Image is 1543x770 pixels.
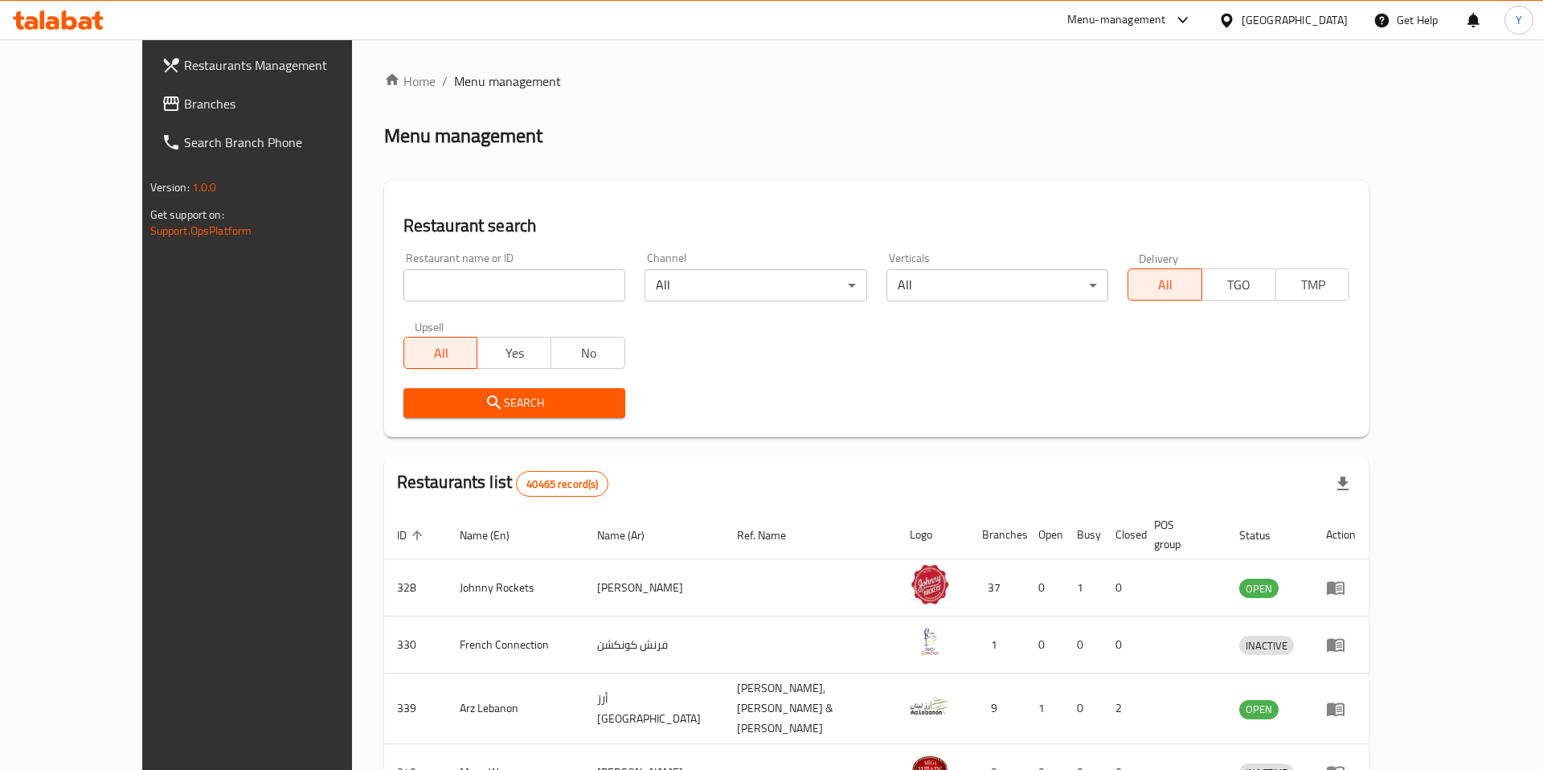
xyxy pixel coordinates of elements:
[1275,268,1350,301] button: TMP
[1326,635,1356,654] div: Menu
[447,674,585,744] td: Arz Lebanon
[1064,674,1103,744] td: 0
[416,393,612,413] span: Search
[447,559,585,616] td: Johnny Rockets
[184,55,387,75] span: Restaurants Management
[149,123,400,162] a: Search Branch Phone
[550,337,625,369] button: No
[1283,273,1344,297] span: TMP
[1135,273,1196,297] span: All
[403,337,478,369] button: All
[384,123,542,149] h2: Menu management
[1064,559,1103,616] td: 1
[1103,616,1141,674] td: 0
[645,269,866,301] div: All
[1239,580,1279,598] span: OPEN
[1239,526,1291,545] span: Status
[1326,578,1356,597] div: Menu
[184,94,387,113] span: Branches
[1025,674,1064,744] td: 1
[403,214,1350,238] h2: Restaurant search
[1154,515,1208,554] span: POS group
[910,686,950,726] img: Arz Lebanon
[454,72,561,91] span: Menu management
[886,269,1108,301] div: All
[184,133,387,152] span: Search Branch Phone
[1201,268,1276,301] button: TGO
[1103,674,1141,744] td: 2
[1025,559,1064,616] td: 0
[597,526,665,545] span: Name (Ar)
[584,559,724,616] td: [PERSON_NAME]
[1239,637,1294,655] span: INACTIVE
[397,526,428,545] span: ID
[484,342,545,365] span: Yes
[969,559,1025,616] td: 37
[969,616,1025,674] td: 1
[969,510,1025,559] th: Branches
[1025,616,1064,674] td: 0
[517,477,608,492] span: 40465 record(s)
[1516,11,1522,29] span: Y
[1139,252,1179,264] label: Delivery
[1064,510,1103,559] th: Busy
[1326,699,1356,719] div: Menu
[558,342,619,365] span: No
[1128,268,1202,301] button: All
[384,674,447,744] td: 339
[150,204,224,225] span: Get support on:
[411,342,472,365] span: All
[1103,510,1141,559] th: Closed
[384,559,447,616] td: 328
[477,337,551,369] button: Yes
[403,269,625,301] input: Search for restaurant name or ID..
[397,470,609,497] h2: Restaurants list
[149,46,400,84] a: Restaurants Management
[403,388,625,418] button: Search
[447,616,585,674] td: French Connection
[1067,10,1166,30] div: Menu-management
[737,526,807,545] span: Ref. Name
[910,564,950,604] img: Johnny Rockets
[150,177,190,198] span: Version:
[584,616,724,674] td: فرنش كونكشن
[724,674,897,744] td: [PERSON_NAME],[PERSON_NAME] & [PERSON_NAME]
[415,321,444,332] label: Upsell
[150,220,252,241] a: Support.OpsPlatform
[384,616,447,674] td: 330
[1313,510,1369,559] th: Action
[1239,700,1279,719] div: OPEN
[897,510,969,559] th: Logo
[1324,465,1362,503] div: Export file
[516,471,608,497] div: Total records count
[442,72,448,91] li: /
[192,177,217,198] span: 1.0.0
[1103,559,1141,616] td: 0
[1064,616,1103,674] td: 0
[149,84,400,123] a: Branches
[584,674,724,744] td: أرز [GEOGRAPHIC_DATA]
[460,526,530,545] span: Name (En)
[1209,273,1270,297] span: TGO
[969,674,1025,744] td: 9
[1239,700,1279,719] span: OPEN
[910,621,950,661] img: French Connection
[1025,510,1064,559] th: Open
[384,72,1369,91] nav: breadcrumb
[1242,11,1348,29] div: [GEOGRAPHIC_DATA]
[384,72,436,91] a: Home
